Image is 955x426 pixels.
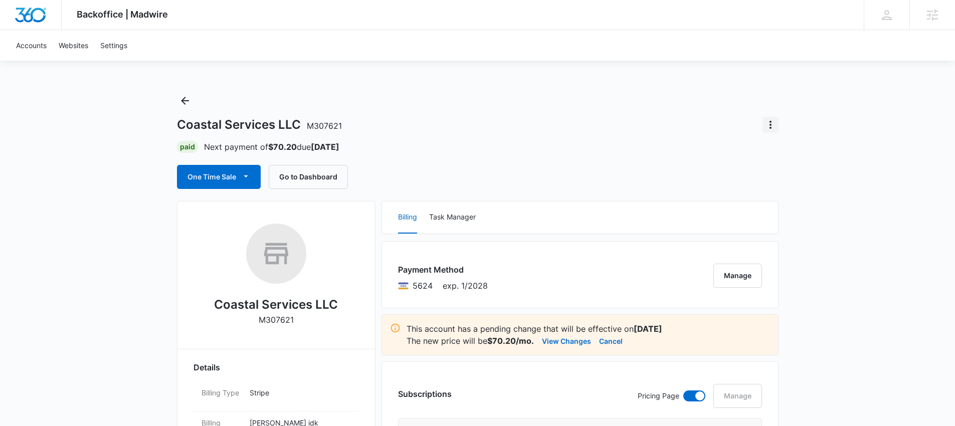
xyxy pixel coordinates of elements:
[16,16,24,24] img: logo_orange.svg
[100,58,108,66] img: tab_keywords_by_traffic_grey.svg
[194,361,220,373] span: Details
[28,16,49,24] div: v 4.0.25
[53,30,94,61] a: Websites
[634,324,662,334] strong: [DATE]
[311,142,339,152] strong: [DATE]
[762,117,779,133] button: Actions
[10,30,53,61] a: Accounts
[398,201,417,234] button: Billing
[77,9,168,20] span: Backoffice | Madwire
[111,59,169,66] div: Keywords by Traffic
[269,165,348,189] button: Go to Dashboard
[599,335,623,347] button: Cancel
[429,201,476,234] button: Task Manager
[38,59,90,66] div: Domain Overview
[259,314,294,326] p: M307621
[204,141,339,153] p: Next payment of due
[268,142,297,152] strong: $70.20
[202,387,242,398] dt: Billing Type
[177,165,261,189] button: One Time Sale
[27,58,35,66] img: tab_domain_overview_orange.svg
[250,387,351,398] p: Stripe
[713,264,762,288] button: Manage
[413,280,433,292] span: Visa ending with
[542,335,591,347] button: View Changes
[638,390,679,401] p: Pricing Page
[94,30,133,61] a: Settings
[16,26,24,34] img: website_grey.svg
[177,93,193,109] button: Back
[398,388,452,400] h3: Subscriptions
[26,26,110,34] div: Domain: [DOMAIN_NAME]
[398,264,488,276] h3: Payment Method
[407,335,534,347] p: The new price will be
[307,121,342,131] span: M307621
[214,296,338,314] h2: Coastal Services LLC
[407,323,770,335] p: This account has a pending change that will be effective on
[194,381,359,411] div: Billing TypeStripe
[487,336,534,346] strong: $70.20/mo.
[443,280,488,292] span: exp. 1/2028
[177,117,342,132] h1: Coastal Services LLC
[177,141,198,153] div: Paid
